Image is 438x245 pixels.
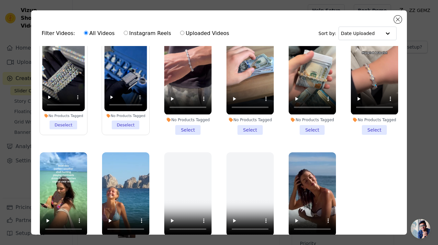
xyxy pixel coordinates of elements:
div: No Products Tagged [42,114,85,118]
div: No Products Tagged [226,117,274,122]
div: No Products Tagged [164,117,212,122]
div: No Products Tagged [289,117,336,122]
div: No Products Tagged [105,114,147,118]
div: Sort by: [318,27,397,40]
div: Filter Videos: [41,26,233,41]
button: Close modal [394,16,402,23]
label: All Videos [84,29,115,38]
label: Uploaded Videos [180,29,229,38]
label: Instagram Reels [123,29,171,38]
div: No Products Tagged [351,117,398,122]
a: Open chat [411,219,430,239]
